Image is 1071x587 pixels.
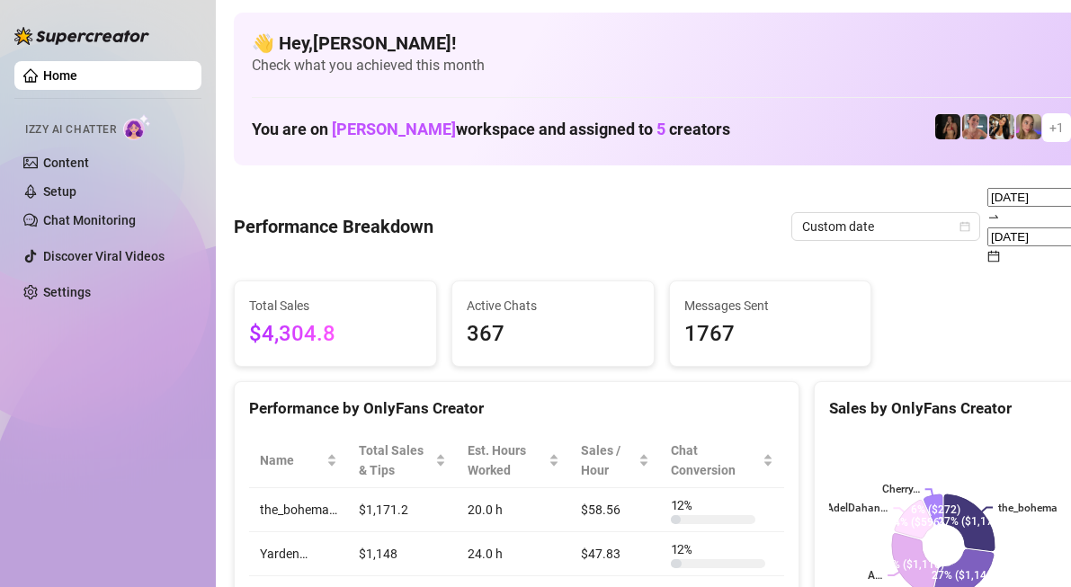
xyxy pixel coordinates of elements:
span: swap-right [987,210,1000,223]
td: Yarden… [249,532,348,576]
td: $58.56 [570,488,659,532]
img: AI Chatter [123,114,151,140]
img: logo-BBDzfeDw.svg [14,27,149,45]
span: Messages Sent [684,296,857,316]
text: Cherry… [881,484,919,496]
span: [PERSON_NAME] [332,120,456,138]
div: Est. Hours Worked [468,440,545,480]
span: Custom date [802,213,969,240]
span: to [987,209,1000,224]
a: Discover Viral Videos [43,249,165,263]
span: 12 % [671,539,700,559]
text: AdelDahan… [826,502,888,514]
img: AdelDahan [989,114,1014,139]
td: $1,148 [348,532,457,576]
span: Active Chats [467,296,639,316]
a: Chat Monitoring [43,213,136,227]
span: 1767 [684,317,857,351]
th: Chat Conversion [660,433,784,488]
a: Settings [43,285,91,299]
a: Home [43,68,77,83]
span: Izzy AI Chatter [25,121,116,138]
a: Content [43,156,89,170]
span: 12 % [671,495,700,515]
span: 367 [467,317,639,351]
th: Total Sales & Tips [348,433,457,488]
td: $47.83 [570,532,659,576]
h4: Performance Breakdown [234,214,433,239]
text: A… [868,569,882,582]
span: calendar [959,221,970,232]
img: Yarden [962,114,987,139]
h4: 👋 Hey, [PERSON_NAME] ! [252,31,1071,56]
span: 5 [656,120,665,138]
th: Sales / Hour [570,433,659,488]
span: Sales / Hour [581,440,634,480]
span: Name [260,450,323,470]
img: Cherry [1016,114,1041,139]
span: Total Sales [249,296,422,316]
a: Setup [43,184,76,199]
span: + 1 [1049,118,1064,138]
span: Total Sales & Tips [359,440,432,480]
h1: You are on workspace and assigned to creators [252,120,730,139]
td: the_bohema… [249,488,348,532]
td: $1,171.2 [348,488,457,532]
text: the_bohema… [998,502,1065,514]
div: Performance by OnlyFans Creator [249,396,784,421]
span: $4,304.8 [249,317,422,351]
span: Check what you achieved this month [252,56,1071,76]
span: calendar [987,250,1000,262]
img: the_bohema [935,114,960,139]
td: 20.0 h [457,488,570,532]
th: Name [249,433,348,488]
td: 24.0 h [457,532,570,576]
span: Chat Conversion [671,440,759,480]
